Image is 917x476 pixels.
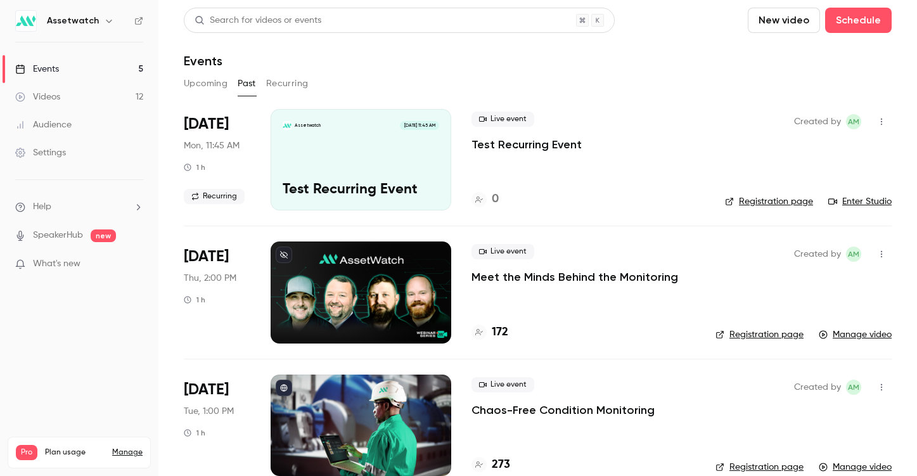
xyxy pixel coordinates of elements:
[47,15,99,27] h6: Assetwatch
[471,402,655,418] a: Chaos-Free Condition Monitoring
[848,114,859,129] span: AM
[471,112,534,127] span: Live event
[15,91,60,103] div: Videos
[846,380,861,395] span: Auburn Meadows
[184,74,228,94] button: Upcoming
[184,162,205,172] div: 1 h
[128,259,143,270] iframe: Noticeable Trigger
[184,139,240,152] span: Mon, 11:45 AM
[112,447,143,458] a: Manage
[184,272,236,285] span: Thu, 2:00 PM
[15,146,66,159] div: Settings
[471,269,678,285] a: Meet the Minds Behind the Monitoring
[45,447,105,458] span: Plan usage
[471,377,534,392] span: Live event
[715,461,804,473] a: Registration page
[271,109,451,210] a: Test Recurring EventAssetwatch[DATE] 11:45 AMTest Recurring Event
[819,328,892,341] a: Manage video
[15,119,72,131] div: Audience
[471,137,582,152] a: Test Recurring Event
[471,324,508,341] a: 172
[848,247,859,262] span: AM
[295,122,321,129] p: Assetwatch
[819,461,892,473] a: Manage video
[471,191,499,208] a: 0
[184,295,205,305] div: 1 h
[184,428,205,438] div: 1 h
[184,247,229,267] span: [DATE]
[848,380,859,395] span: AM
[266,74,309,94] button: Recurring
[184,405,234,418] span: Tue, 1:00 PM
[33,257,80,271] span: What's new
[184,109,250,210] div: Aug 25 Mon, 11:45 AM (America/New York)
[794,380,841,395] span: Created by
[794,247,841,262] span: Created by
[471,456,510,473] a: 273
[400,121,439,130] span: [DATE] 11:45 AM
[846,247,861,262] span: Auburn Meadows
[16,445,37,460] span: Pro
[283,121,292,130] img: Test Recurring Event
[794,114,841,129] span: Created by
[16,11,36,31] img: Assetwatch
[15,63,59,75] div: Events
[748,8,820,33] button: New video
[184,114,229,134] span: [DATE]
[91,229,116,242] span: new
[283,182,439,198] p: Test Recurring Event
[33,200,51,214] span: Help
[33,229,83,242] a: SpeakerHub
[195,14,321,27] div: Search for videos or events
[184,241,250,343] div: Aug 14 Thu, 2:00 PM (America/New York)
[471,244,534,259] span: Live event
[725,195,813,208] a: Registration page
[715,328,804,341] a: Registration page
[492,191,499,208] h4: 0
[184,189,245,204] span: Recurring
[846,114,861,129] span: Auburn Meadows
[15,200,143,214] li: help-dropdown-opener
[184,380,229,400] span: [DATE]
[184,53,222,68] h1: Events
[492,456,510,473] h4: 273
[825,8,892,33] button: Schedule
[492,324,508,341] h4: 172
[238,74,256,94] button: Past
[184,375,250,476] div: Jul 22 Tue, 1:00 PM (America/New York)
[828,195,892,208] a: Enter Studio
